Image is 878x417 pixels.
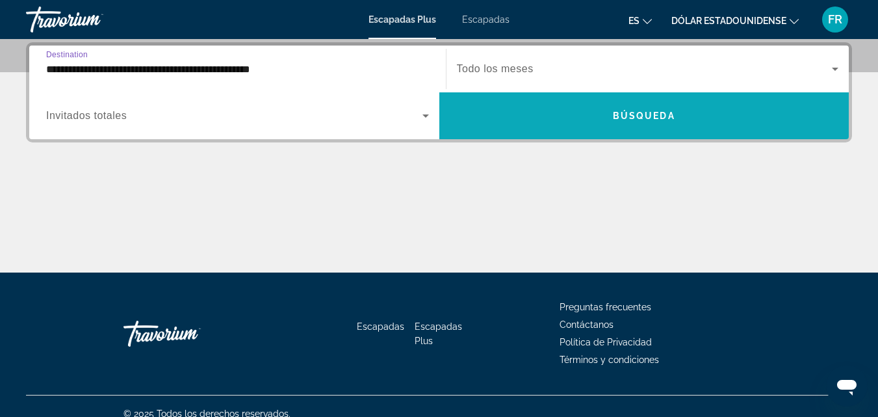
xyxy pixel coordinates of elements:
[368,14,436,25] a: Escapadas Plus
[357,321,404,332] a: Escapadas
[628,11,652,30] button: Cambiar idioma
[46,110,127,121] span: Invitados totales
[26,3,156,36] a: Travorium
[826,365,868,407] iframe: Botón para iniciar la ventana de mensajería
[123,314,253,353] a: Travorium
[613,111,675,121] span: Búsqueda
[457,63,534,74] span: Todo los meses
[818,6,852,33] button: Menú de usuario
[462,14,510,25] a: Escapadas
[560,302,651,312] a: Preguntas frecuentes
[828,12,842,26] font: FR
[671,11,799,30] button: Cambiar moneda
[560,337,652,347] a: Política de Privacidad
[628,16,639,26] font: es
[560,355,659,365] a: Términos y condiciones
[46,50,88,59] span: Destination
[29,46,849,139] div: Widget de búsqueda
[671,16,786,26] font: Dólar estadounidense
[439,92,849,139] button: Búsqueda
[560,319,613,330] a: Contáctanos
[415,321,462,346] a: Escapadas Plus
